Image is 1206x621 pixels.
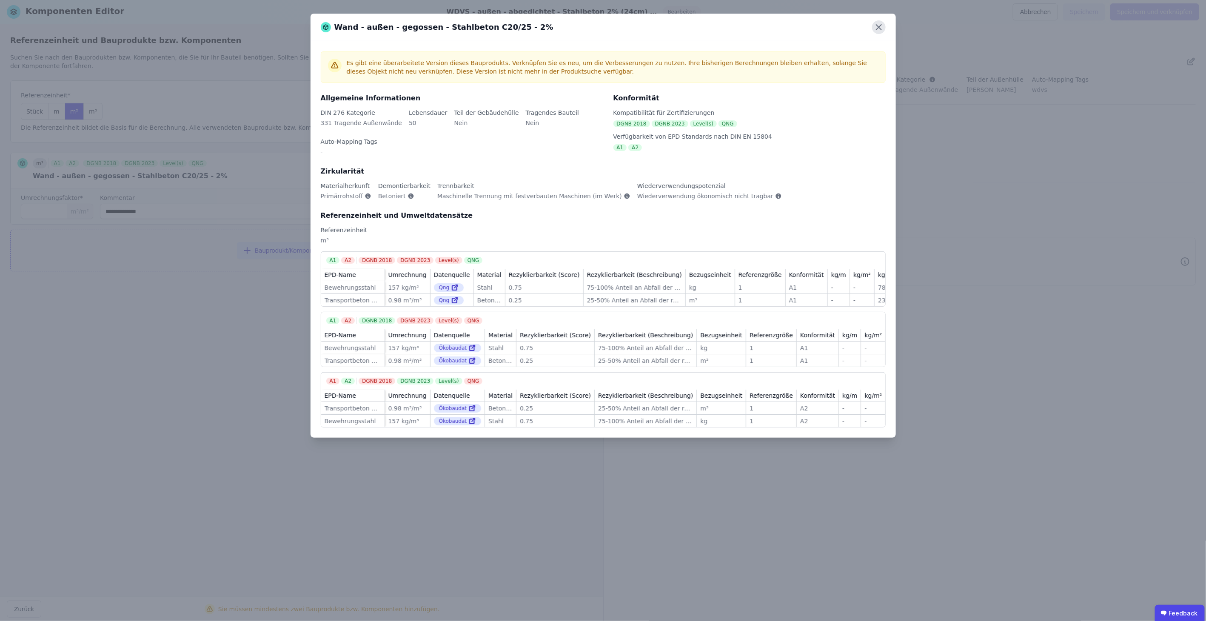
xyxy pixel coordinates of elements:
[388,283,427,292] div: 157 kg/m³
[321,148,377,163] div: -
[864,391,882,400] div: kg/m²
[321,93,603,103] div: Allgemeine Informationen
[359,378,395,385] div: DGNB 2018
[598,344,693,352] div: 75-100% Anteil an Abfall der recycled wird
[434,271,470,279] div: Datenquelle
[587,283,682,292] div: 75-100% Anteil an Abfall der recycled wird
[613,132,886,141] div: Verfügbarkeit von EPD Standards nach DIN EN 15804
[738,283,782,292] div: 1
[388,356,427,365] div: 0.98 m³/m³
[347,59,878,76] div: Es gibt eine überarbeitete Version dieses Bauprodukts. Verknüpfen Sie es neu, um die Verbesserung...
[325,404,381,413] div: Transportbeton C20/25
[325,391,356,400] div: EPD-Name
[477,296,502,305] div: Beton allgemein
[488,391,513,400] div: Material
[388,331,427,339] div: Umrechnung
[378,182,431,190] div: Demontierbarkeit
[520,417,591,425] div: 0.75
[388,344,427,352] div: 157 kg/m³
[477,271,502,279] div: Material
[526,119,579,134] div: Nein
[831,283,846,292] div: -
[526,108,579,117] div: Tragendes Bauteil
[750,417,793,425] div: 1
[598,391,693,400] div: Rezyklierbarkeit (Beschreibung)
[434,331,470,339] div: Datenquelle
[434,417,482,425] div: Ökobaudat
[853,296,871,305] div: -
[789,283,824,292] div: A1
[598,331,693,339] div: Rezyklierbarkeit (Beschreibung)
[397,317,433,324] div: DGNB 2023
[326,257,340,264] div: A1
[434,283,464,292] div: Qng
[359,257,395,264] div: DGNB 2018
[520,391,591,400] div: Rezyklierbarkeit (Score)
[477,283,502,292] div: Stahl
[434,404,482,413] div: Ökobaudat
[853,283,871,292] div: -
[842,344,857,352] div: -
[652,120,688,127] div: DGNB 2023
[341,257,355,264] div: A2
[789,296,824,305] div: A1
[700,404,742,413] div: m³
[321,211,886,221] div: Referenzeinheit und Umweltdatensätze
[613,93,886,103] div: Konformität
[700,331,742,339] div: Bezugseinheit
[434,344,482,352] div: Ökobaudat
[800,417,835,425] div: A2
[738,271,782,279] div: Referenzgröße
[613,108,886,117] div: Kompatibilität für Zertifizierungen
[325,283,381,292] div: Bewehrungsstahl
[435,378,462,385] div: Level(s)
[464,257,483,264] div: QNG
[325,356,381,365] div: Transportbeton C20/25
[454,108,519,117] div: Teil der Gebäudehülle
[321,108,402,117] div: DIN 276 Kategorie
[388,417,427,425] div: 157 kg/m³
[878,283,895,292] div: 7874
[864,404,882,413] div: -
[613,120,650,127] div: DGNB 2018
[800,356,835,365] div: A1
[488,404,513,413] div: Beton allgemein
[321,236,886,251] div: m³
[321,182,371,190] div: Materialherkunft
[341,378,355,385] div: A2
[388,391,427,400] div: Umrechnung
[454,119,519,134] div: Nein
[598,417,693,425] div: 75-100% Anteil an Abfall der recycled wird
[831,271,846,279] div: kg/m
[864,417,882,425] div: -
[700,356,742,365] div: m³
[853,271,871,279] div: kg/m²
[509,296,580,305] div: 0.25
[509,271,580,279] div: Rezyklierbarkeit (Score)
[388,404,427,413] div: 0.98 m³/m³
[864,344,882,352] div: -
[488,417,513,425] div: Stahl
[689,283,731,292] div: kg
[690,120,717,127] div: Level(s)
[397,378,433,385] div: DGNB 2023
[321,119,402,134] div: 331 Tragende Außenwände
[325,271,356,279] div: EPD-Name
[325,344,381,352] div: Bewehrungsstahl
[831,296,846,305] div: -
[378,192,406,200] span: Betoniert
[789,271,824,279] div: Konformität
[437,182,630,190] div: Trennbarkeit
[341,317,355,324] div: A2
[800,331,835,339] div: Konformität
[637,192,773,200] span: Wiederverwendung ökonomisch nicht tragbar
[520,331,591,339] div: Rezyklierbarkeit (Score)
[321,137,377,146] div: Auto-Mapping Tags
[464,317,483,324] div: QNG
[750,391,793,400] div: Referenzgröße
[598,404,693,413] div: 25-50% Anteil an Abfall der recycled wird
[325,417,381,425] div: Bewehrungsstahl
[321,226,886,234] div: Referenzeinheit
[488,356,513,365] div: Beton allgemein
[397,257,433,264] div: DGNB 2023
